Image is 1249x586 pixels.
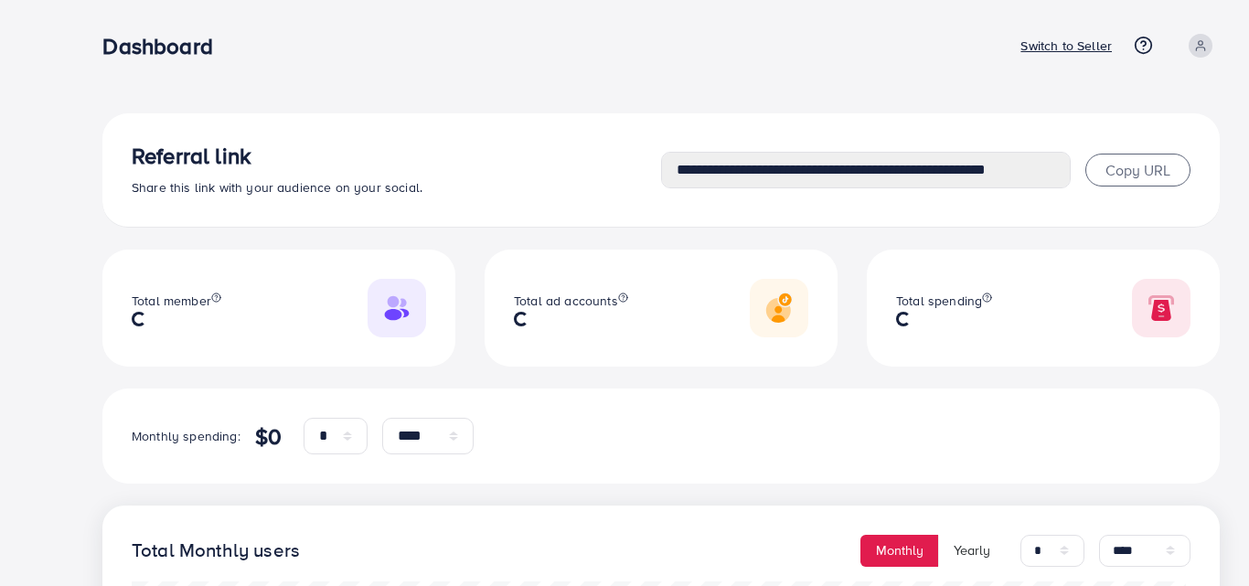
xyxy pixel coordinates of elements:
[896,292,982,310] span: Total spending
[368,279,426,337] img: Responsive image
[1105,160,1170,180] span: Copy URL
[132,178,422,197] span: Share this link with your audience on your social.
[514,292,618,310] span: Total ad accounts
[938,535,1006,567] button: Yearly
[860,535,939,567] button: Monthly
[132,425,240,447] p: Monthly spending:
[132,143,661,169] h3: Referral link
[255,423,282,450] h4: $0
[1020,35,1112,57] p: Switch to Seller
[132,292,211,310] span: Total member
[750,279,808,337] img: Responsive image
[132,539,300,562] h4: Total Monthly users
[102,33,227,59] h3: Dashboard
[1085,154,1190,186] button: Copy URL
[1132,279,1190,337] img: Responsive image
